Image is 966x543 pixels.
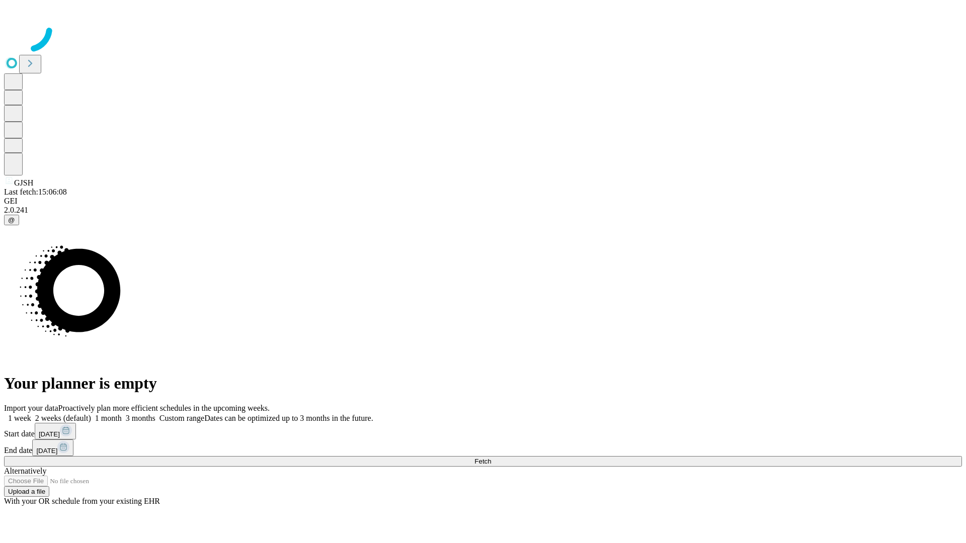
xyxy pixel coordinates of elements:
[4,206,962,215] div: 2.0.241
[126,414,155,422] span: 3 months
[36,447,57,455] span: [DATE]
[159,414,204,422] span: Custom range
[4,497,160,505] span: With your OR schedule from your existing EHR
[4,197,962,206] div: GEI
[4,439,962,456] div: End date
[204,414,373,422] span: Dates can be optimized up to 3 months in the future.
[35,423,76,439] button: [DATE]
[4,467,46,475] span: Alternatively
[39,430,60,438] span: [DATE]
[4,188,67,196] span: Last fetch: 15:06:08
[35,414,91,422] span: 2 weeks (default)
[4,215,19,225] button: @
[8,414,31,422] span: 1 week
[95,414,122,422] span: 1 month
[474,458,491,465] span: Fetch
[14,178,33,187] span: GJSH
[4,486,49,497] button: Upload a file
[58,404,270,412] span: Proactively plan more efficient schedules in the upcoming weeks.
[4,404,58,412] span: Import your data
[4,374,962,393] h1: Your planner is empty
[32,439,73,456] button: [DATE]
[4,423,962,439] div: Start date
[8,216,15,224] span: @
[4,456,962,467] button: Fetch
